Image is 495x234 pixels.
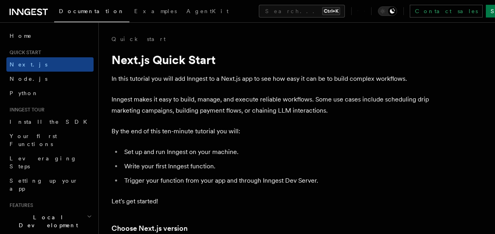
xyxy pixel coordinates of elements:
[410,5,483,18] a: Contact sales
[6,202,33,209] span: Features
[134,8,177,14] span: Examples
[122,161,430,172] li: Write your first Inngest function.
[6,57,94,72] a: Next.js
[6,72,94,86] a: Node.js
[6,86,94,100] a: Python
[10,177,78,192] span: Setting up your app
[322,7,340,15] kbd: Ctrl+K
[6,29,94,43] a: Home
[10,133,57,147] span: Your first Functions
[112,223,188,234] a: Choose Next.js version
[112,196,430,207] p: Let's get started!
[6,115,94,129] a: Install the SDK
[6,210,94,232] button: Local Development
[10,32,32,40] span: Home
[59,8,125,14] span: Documentation
[6,174,94,196] a: Setting up your app
[6,107,45,113] span: Inngest tour
[112,94,430,116] p: Inngest makes it easy to build, manage, and execute reliable workflows. Some use cases include sc...
[122,175,430,186] li: Trigger your function from your app and through Inngest Dev Server.
[122,146,430,158] li: Set up and run Inngest on your machine.
[10,155,77,170] span: Leveraging Steps
[259,5,345,18] button: Search...Ctrl+K
[112,35,166,43] a: Quick start
[112,126,430,137] p: By the end of this ten-minute tutorial you will:
[378,6,397,16] button: Toggle dark mode
[54,2,129,22] a: Documentation
[10,61,47,68] span: Next.js
[186,8,229,14] span: AgentKit
[10,76,47,82] span: Node.js
[10,90,39,96] span: Python
[6,129,94,151] a: Your first Functions
[112,53,430,67] h1: Next.js Quick Start
[129,2,182,21] a: Examples
[182,2,233,21] a: AgentKit
[6,49,41,56] span: Quick start
[6,213,87,229] span: Local Development
[6,151,94,174] a: Leveraging Steps
[112,73,430,84] p: In this tutorial you will add Inngest to a Next.js app to see how easy it can be to build complex...
[10,119,92,125] span: Install the SDK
